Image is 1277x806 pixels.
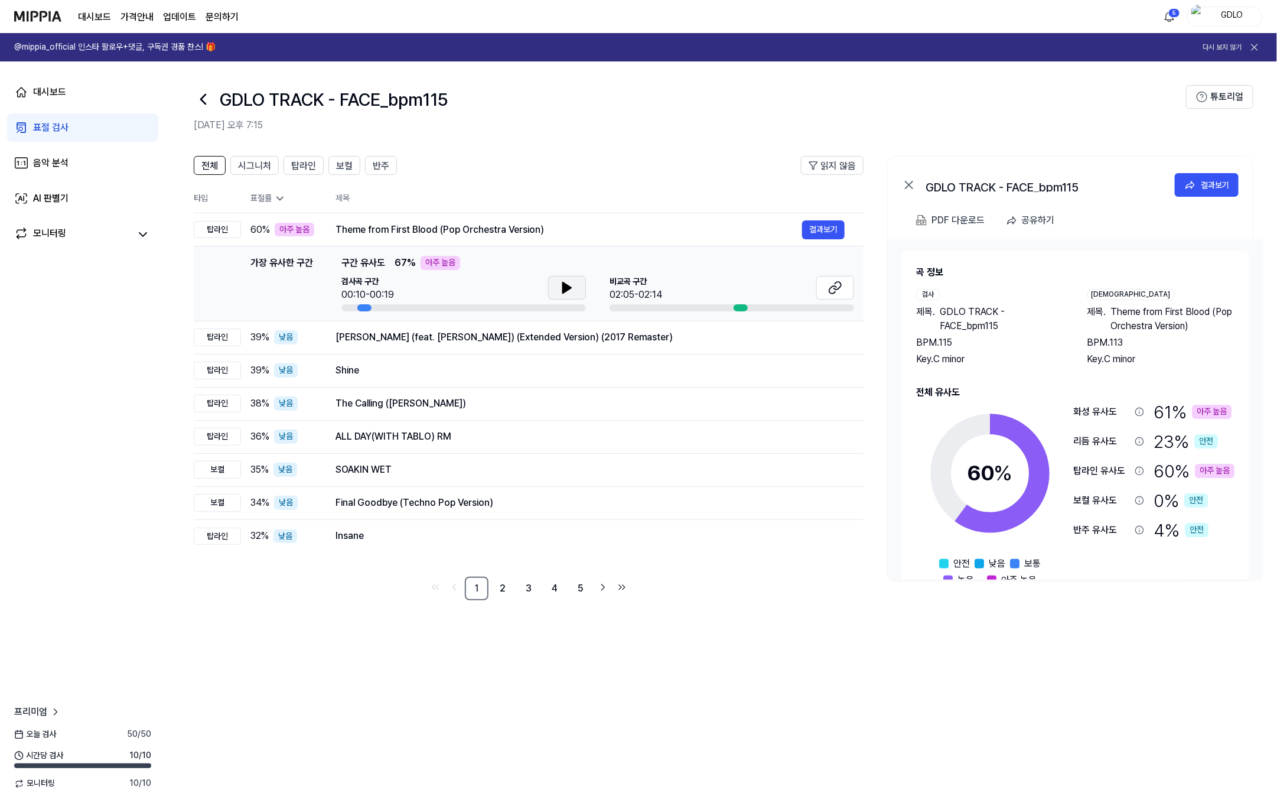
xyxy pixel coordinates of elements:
[335,184,864,213] th: 제목
[1185,523,1208,537] div: 안전
[220,87,448,112] h1: GDLO TRACK - FACE_bpm115
[129,750,151,762] span: 10 / 10
[465,577,488,600] a: 1
[14,705,47,719] span: 프리미엄
[250,529,269,543] span: 32 %
[1154,429,1218,454] div: 23 %
[7,149,158,177] a: 음악 분석
[14,226,130,243] a: 모니터링
[274,363,298,378] div: 낮음
[238,159,271,173] span: 시그니처
[820,159,856,173] span: 읽지 않음
[206,10,239,24] a: 문의하기
[517,577,540,600] a: 3
[194,184,241,213] th: 타입
[926,178,1162,192] div: GDLO TRACK - FACE_bpm115
[335,223,802,237] div: Theme from First Blood (Pop Orchestra Version)
[595,579,611,596] a: Go to next page
[940,305,1064,333] span: GDLO TRACK - FACE_bpm115
[250,496,269,510] span: 34 %
[274,330,298,344] div: 낮음
[427,579,444,596] a: Go to first page
[335,529,845,543] div: Insane
[888,239,1263,580] a: 곡 정보검사제목.GDLO TRACK - FACE_bpm115BPM.115Key.C minor[DEMOGRAPHIC_DATA]제목.Theme from First Blood (P...
[250,330,269,344] span: 39 %
[14,750,63,762] span: 시간당 검사
[365,156,397,175] button: 반주
[335,430,845,444] div: ALL DAY(WITH TABLO) RM
[802,220,845,239] a: 결과보기
[194,118,1186,132] h2: [DATE] 오후 7:15
[989,557,1005,571] span: 낮음
[1087,289,1175,300] div: [DEMOGRAPHIC_DATA]
[1087,305,1106,333] span: 제목 .
[201,159,218,173] span: 전체
[395,256,416,270] span: 67 %
[491,577,514,600] a: 2
[953,557,970,571] span: 안전
[335,396,845,411] div: The Calling ([PERSON_NAME])
[335,496,845,510] div: Final Goodbye (Techno Pop Version)
[1073,493,1130,508] div: 보컬 유사도
[967,457,1013,489] div: 60
[916,215,927,226] img: PDF Download
[569,577,592,600] a: 5
[120,10,154,24] button: 가격안내
[610,288,662,302] div: 02:05-02:14
[994,460,1013,486] span: %
[1001,573,1037,587] span: 아주 높음
[275,223,314,237] div: 아주 높음
[335,463,845,477] div: SOAKIN WET
[274,430,298,444] div: 낮음
[1160,7,1179,26] button: 알림5
[284,156,324,175] button: 탑라인
[33,121,69,135] div: 표절 검사
[7,113,158,142] a: 표절 검사
[250,463,269,477] span: 35 %
[250,193,317,204] div: 표절률
[127,729,151,740] span: 50 / 50
[274,396,298,411] div: 낮음
[1191,5,1206,28] img: profile
[1087,352,1235,366] div: Key. C minor
[335,330,845,344] div: [PERSON_NAME] (feat. [PERSON_NAME]) (Extended Version) (2017 Remaster)
[1021,213,1054,228] div: 공유하기
[1175,173,1239,197] button: 결과보기
[7,184,158,213] a: AI 판별기
[1168,8,1180,18] div: 5
[250,430,269,444] span: 36 %
[914,209,987,232] button: PDF 다운로드
[194,395,241,412] div: 탑라인
[916,305,935,333] span: 제목 .
[1209,9,1255,22] div: GDLO
[250,396,269,411] span: 38 %
[194,428,241,446] div: 탑라인
[1184,493,1208,508] div: 안전
[341,276,394,288] span: 검사곡 구간
[250,363,269,378] span: 39 %
[1073,464,1130,478] div: 탑라인 유사도
[194,528,241,545] div: 탑라인
[341,288,394,302] div: 00:10-00:19
[1073,434,1130,448] div: 리듬 유사도
[194,221,241,239] div: 탑라인
[194,577,864,600] nav: pagination
[194,156,226,175] button: 전체
[194,494,241,512] div: 보컬
[1194,434,1218,448] div: 안전
[1111,305,1235,333] span: Theme from First Blood (Pop Orchestra Version)
[610,276,662,288] span: 비교곡 구간
[14,705,61,719] a: 프리미엄
[250,256,313,311] div: 가장 유사한 구간
[273,463,297,477] div: 낮음
[14,41,216,53] h1: @mippia_official 인스타 팔로우+댓글, 구독권 경품 찬스! 🎁
[194,329,241,346] div: 탑라인
[336,159,353,173] span: 보컬
[1073,523,1130,537] div: 반주 유사도
[250,223,270,237] span: 60 %
[421,256,460,270] div: 아주 높음
[78,10,111,24] a: 대시보드
[328,156,360,175] button: 보컬
[194,461,241,479] div: 보컬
